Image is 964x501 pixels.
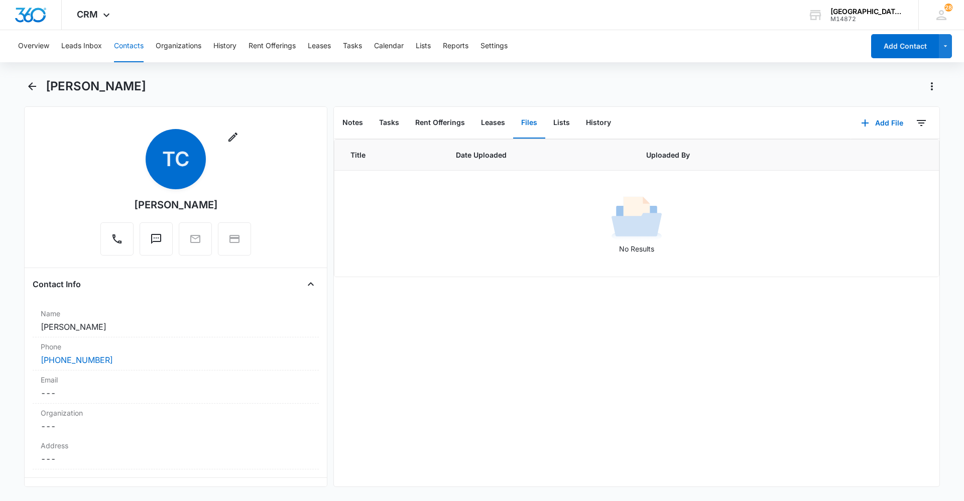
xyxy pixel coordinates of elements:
label: Address [41,440,311,451]
button: Tasks [371,107,407,139]
span: Uploaded By [646,150,794,160]
p: No Results [335,243,938,254]
img: No Results [612,193,662,243]
span: TC [146,129,206,189]
button: Add Contact [871,34,939,58]
button: Notes [334,107,371,139]
dd: --- [41,420,311,432]
span: Title [350,150,432,160]
label: Email [41,374,311,385]
a: Call [100,238,134,246]
div: Address--- [33,436,319,469]
button: Reports [443,30,468,62]
label: Name [41,308,311,319]
button: Settings [480,30,508,62]
button: Overview [18,30,49,62]
button: Back [24,78,40,94]
button: Contacts [114,30,144,62]
span: 28 [944,4,952,12]
button: History [578,107,619,139]
button: Tasks [343,30,362,62]
div: account id [830,16,904,23]
span: Date Uploaded [456,150,622,160]
button: Rent Offerings [407,107,473,139]
button: Filters [913,115,929,131]
div: notifications count [944,4,952,12]
div: account name [830,8,904,16]
button: Rent Offerings [249,30,296,62]
div: Email--- [33,370,319,404]
dd: --- [41,453,311,465]
span: CRM [77,9,98,20]
dd: --- [41,387,311,399]
button: History [213,30,236,62]
dd: [PERSON_NAME] [41,321,311,333]
button: Call [100,222,134,256]
a: Text [140,238,173,246]
button: Lists [416,30,431,62]
button: Leases [308,30,331,62]
button: Leases [473,107,513,139]
button: Add File [851,111,913,135]
button: Leads Inbox [61,30,102,62]
div: Organization--- [33,404,319,436]
label: Phone [41,341,311,352]
h4: Contact Info [33,278,81,290]
label: Organization [41,408,311,418]
h1: [PERSON_NAME] [46,79,146,94]
button: Organizations [156,30,201,62]
button: Files [513,107,545,139]
button: Close [303,276,319,292]
a: [PHONE_NUMBER] [41,354,113,366]
button: Actions [924,78,940,94]
div: [PERSON_NAME] [134,197,218,212]
button: Text [140,222,173,256]
button: Lists [545,107,578,139]
div: Phone[PHONE_NUMBER] [33,337,319,370]
button: Calendar [374,30,404,62]
div: Name[PERSON_NAME] [33,304,319,337]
